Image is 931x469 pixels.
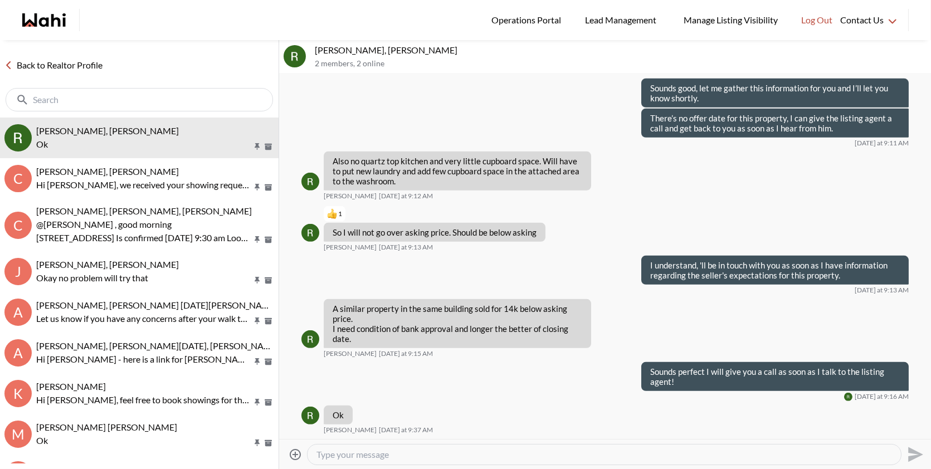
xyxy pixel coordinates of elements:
[901,442,927,467] button: Send
[327,209,342,218] button: Reactions: like
[650,260,900,280] p: I understand, 'll be in touch with you as soon as I have information regarding the seller's expec...
[4,339,32,367] div: A
[36,422,177,432] span: [PERSON_NAME] [PERSON_NAME]
[315,59,927,69] p: 2 members , 2 online
[4,299,32,326] div: A
[36,271,252,285] p: Okay no problem will try that
[252,142,262,152] button: Pin
[650,83,900,103] p: Sounds good, let me gather this information for you and I’ll let you know shortly.
[650,367,900,387] p: Sounds perfect I will give you a call as soon as I talk to the listing agent!
[855,286,909,295] time: 2025-09-04T13:13:10.513Z
[680,13,781,27] span: Manage Listing Visibility
[252,438,262,448] button: Pin
[252,357,262,367] button: Pin
[284,45,306,67] img: R
[4,380,32,407] div: K
[4,421,32,448] div: M
[36,178,252,192] p: Hi [PERSON_NAME], we received your showing requests - exciting 🎉 . We will be in touch shortly.
[855,139,909,148] time: 2025-09-04T13:11:41.127Z
[324,349,377,358] span: [PERSON_NAME]
[333,227,537,237] p: So I will not go over asking price. Should be below asking
[36,434,252,447] p: Ok
[252,398,262,407] button: Pin
[4,258,32,285] div: J
[324,426,377,434] span: [PERSON_NAME]
[262,357,274,367] button: Archive
[36,381,106,392] span: [PERSON_NAME]
[36,125,179,136] span: [PERSON_NAME], [PERSON_NAME]
[324,205,550,223] div: Reaction list
[262,235,274,245] button: Archive
[585,13,660,27] span: Lead Management
[36,393,252,407] p: Hi [PERSON_NAME], feel free to book showings for these properties as per your convenience and we ...
[22,13,66,27] a: Wahi homepage
[36,218,252,231] p: @[PERSON_NAME] , good morning
[324,243,377,252] span: [PERSON_NAME]
[316,449,892,460] textarea: Type your message
[262,276,274,285] button: Archive
[252,316,262,326] button: Pin
[262,438,274,448] button: Archive
[36,231,252,245] p: [STREET_ADDRESS] Is confirmed [DATE] 9:30 am Looking forward to meet you [DATE] Thanks
[333,304,582,344] p: A similar property in the same building sold for 14k below asking price. I need condition of bank...
[4,124,32,152] img: R
[301,330,319,348] img: R
[36,340,426,351] span: [PERSON_NAME], [PERSON_NAME][DATE], [PERSON_NAME], [PERSON_NAME], [PERSON_NAME]
[36,300,351,310] span: [PERSON_NAME], [PERSON_NAME] [DATE][PERSON_NAME], [PERSON_NAME]
[301,224,319,242] div: Rita Kukendran
[379,349,433,358] time: 2025-09-04T13:15:28.098Z
[301,407,319,424] div: Rita Kukendran
[36,259,179,270] span: [PERSON_NAME], [PERSON_NAME]
[36,138,252,151] p: Ok
[338,209,342,218] span: 1
[844,393,852,401] img: R
[301,330,319,348] div: Rita Kukendran
[491,13,565,27] span: Operations Portal
[4,165,32,192] div: C
[4,124,32,152] div: Rita Kukendran, Behnam
[301,224,319,242] img: R
[262,142,274,152] button: Archive
[301,407,319,424] img: R
[262,398,274,407] button: Archive
[855,392,909,401] time: 2025-09-04T13:16:57.687Z
[36,166,179,177] span: [PERSON_NAME], [PERSON_NAME]
[36,206,252,216] span: [PERSON_NAME], [PERSON_NAME], [PERSON_NAME]
[333,156,582,186] p: Also no quartz top kitchen and very little cupboard space. Will have to put new laundry and add f...
[315,45,927,56] p: [PERSON_NAME], [PERSON_NAME]
[262,183,274,192] button: Archive
[36,312,252,325] p: Let us know if you have any concerns after your walk through and we can assist you in whatever wa...
[36,353,252,366] p: Hi [PERSON_NAME] - here is a link for [PERSON_NAME] calendar so you can book in a time to speak w...
[252,235,262,245] button: Pin
[301,173,319,190] div: Rita Kukendran
[301,173,319,190] img: R
[650,113,900,133] p: There’s no offer date for this property, I can give the listing agent a call and get back to you ...
[252,183,262,192] button: Pin
[379,192,433,201] time: 2025-09-04T13:12:00.641Z
[333,410,344,420] p: Ok
[33,94,248,105] input: Search
[844,393,852,401] div: Rita Kukendran
[324,192,377,201] span: [PERSON_NAME]
[379,243,433,252] time: 2025-09-04T13:13:07.124Z
[284,45,306,67] div: Rita Kukendran, Behnam
[801,13,832,27] span: Log Out
[379,426,433,434] time: 2025-09-04T13:37:52.879Z
[252,276,262,285] button: Pin
[4,212,32,239] div: C
[262,316,274,326] button: Archive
